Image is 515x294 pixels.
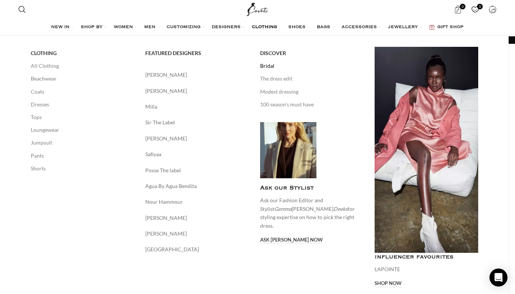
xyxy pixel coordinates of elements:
[31,136,134,149] a: Jumpsuit
[375,265,478,273] p: LAPOINTE
[468,2,483,17] a: 0
[429,20,464,35] a: GIFT SHOP
[342,24,377,30] span: ACCESSORIES
[260,98,364,111] a: 100 season’s must have
[477,4,483,9] span: 0
[252,24,277,30] span: CLOTHING
[260,237,323,244] a: Ask [PERSON_NAME] now
[114,24,133,30] span: WOMEN
[145,214,249,222] a: [PERSON_NAME]
[260,60,364,72] a: Bridal
[388,20,422,35] a: JEWELLERY
[212,24,241,30] span: DESIGNERS
[167,24,200,30] span: CUSTOMIZING
[145,182,249,190] a: Agua By Agua Bendita
[51,24,69,30] span: NEW IN
[114,20,137,35] a: WOMEN
[388,24,418,30] span: JEWELLERY
[260,85,364,98] a: Modest dressing
[145,50,201,57] span: FEATURED DESIGNERS
[260,50,286,57] span: DISCOVER
[15,2,30,17] a: Search
[31,149,134,162] a: Pants
[31,162,134,175] a: Shorts
[144,20,159,35] a: MEN
[274,206,292,212] em: Gemma
[31,124,134,136] a: Loungewear
[317,24,330,30] span: BAGS
[489,269,507,287] div: Open Intercom Messenger
[145,230,249,238] a: [PERSON_NAME]
[145,71,249,79] a: [PERSON_NAME]
[145,150,249,158] a: Safiyaa
[31,50,57,57] span: CLOTHING
[260,72,364,85] a: The dress edit
[145,198,249,206] a: Nour Hammour
[437,24,464,30] span: GIFT SHOP
[145,118,249,127] a: Sir The Label
[245,6,270,12] a: Site logo
[144,24,155,30] span: MEN
[460,4,465,9] span: 0
[260,122,316,178] img: Shop by Category Coveti
[31,111,134,124] a: Tops
[252,20,281,35] a: CLOTHING
[288,20,309,35] a: SHOES
[468,2,483,17] div: My Wishlist
[31,60,134,72] a: All Clothing
[450,2,466,17] a: 0
[317,20,334,35] a: BAGS
[145,166,249,175] a: Posse The label
[260,196,364,230] p: Ask our Fashion Editor and Stylist [PERSON_NAME] for styling expertise on how to pick the right d...
[212,20,244,35] a: DESIGNERS
[81,24,102,30] span: SHOP BY
[31,85,134,98] a: Coats
[145,245,249,254] a: [GEOGRAPHIC_DATA]
[81,20,106,35] a: SHOP BY
[51,20,73,35] a: NEW IN
[375,47,478,253] a: Banner link
[375,253,478,261] h4: influencer favourites
[145,134,249,143] a: [PERSON_NAME]
[333,206,348,212] em: Deeks
[288,24,306,30] span: SHOES
[145,87,249,95] a: [PERSON_NAME]
[31,98,134,111] a: Dresses
[342,20,381,35] a: ACCESSORIES
[31,72,134,85] a: Beachwear
[145,103,249,111] a: Milla
[375,281,402,287] a: Shop now
[167,20,204,35] a: CUSTOMIZING
[429,25,435,30] img: GiftBag
[15,20,500,35] div: Main navigation
[260,184,364,193] h4: Ask our Stylist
